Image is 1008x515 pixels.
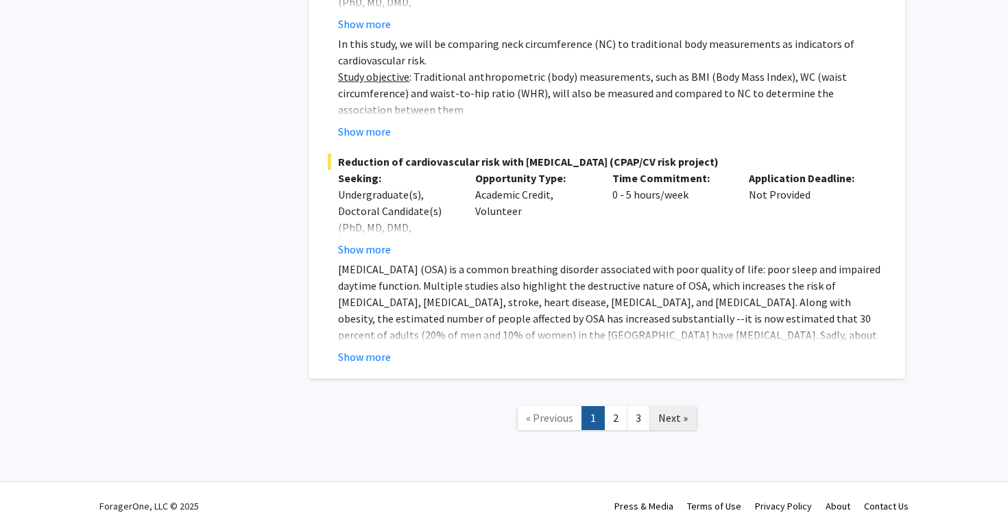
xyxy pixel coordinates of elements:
a: Previous Page [517,406,582,430]
p: : Traditional anthropometric (body) measurements, such as BMI (Body Mass Index), WC (waist circum... [338,68,886,118]
a: 3 [627,406,650,430]
p: Application Deadline: [749,170,865,186]
a: Press & Media [614,500,673,512]
div: Not Provided [739,170,876,257]
p: In this study, we will be comparing neck circumference (NC) to traditional body measurements as i... [338,36,886,68]
p: Seeking: [338,170,455,186]
button: Show more [338,349,391,365]
button: Show more [338,241,391,257]
span: Reduction of cardiovascular risk with [MEDICAL_DATA] (CPAP/CV risk project) [328,153,886,170]
a: Terms of Use [687,500,741,512]
a: 2 [604,406,627,430]
a: Contact Us [864,500,909,512]
u: Study objective [338,70,409,84]
div: Academic Credit, Volunteer [465,170,602,257]
iframe: Chat [10,453,58,505]
nav: Page navigation [309,392,905,448]
span: « Previous [526,411,573,425]
div: 0 - 5 hours/week [602,170,739,257]
div: Undergraduate(s), Doctoral Candidate(s) (PhD, MD, DMD, PharmD, etc.) [338,186,455,252]
span: Next » [658,411,688,425]
a: 1 [581,406,605,430]
button: Show more [338,123,391,140]
button: Show more [338,16,391,32]
a: Privacy Policy [755,500,812,512]
p: [MEDICAL_DATA] (OSA) is a common breathing disorder associated with poor quality of life: poor sl... [338,261,886,360]
p: Time Commitment: [612,170,729,186]
p: Opportunity Type: [475,170,592,186]
a: Next [649,406,697,430]
a: About [826,500,850,512]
